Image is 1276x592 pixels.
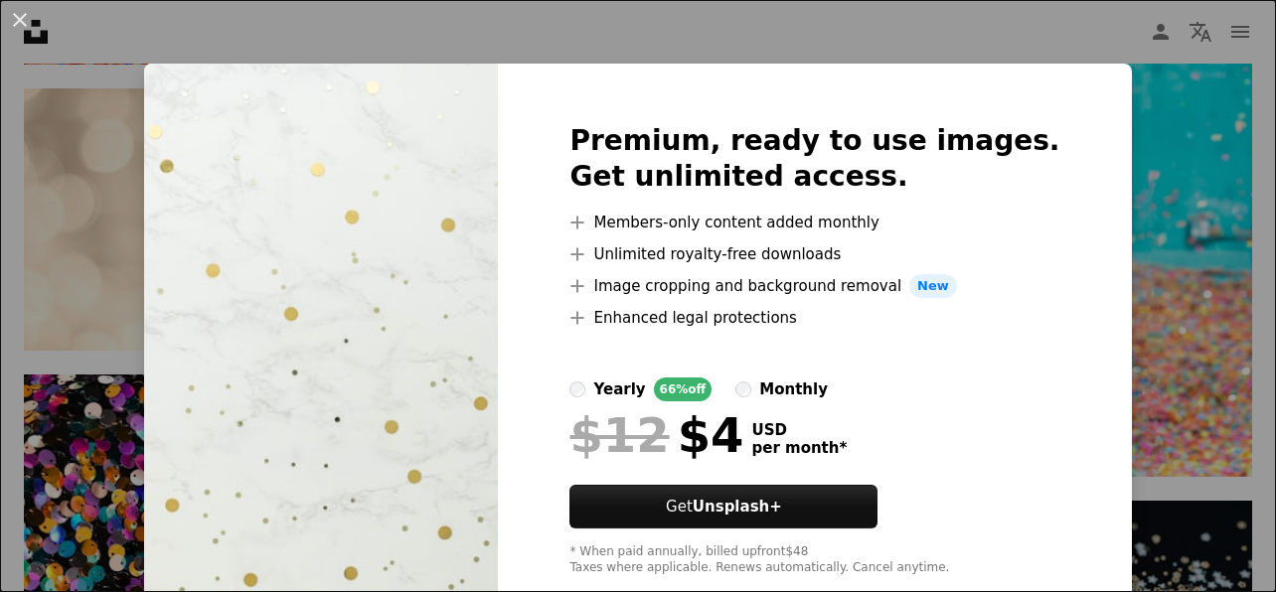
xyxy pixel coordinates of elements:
span: USD [751,421,847,439]
div: yearly [593,377,645,401]
div: monthly [759,377,828,401]
span: New [909,274,957,298]
input: yearly66%off [569,381,585,397]
strong: Unsplash+ [693,498,782,516]
div: * When paid annually, billed upfront $48 Taxes where applicable. Renews automatically. Cancel any... [569,544,1059,576]
div: $4 [569,409,743,461]
li: Unlimited royalty-free downloads [569,242,1059,266]
input: monthly [735,381,751,397]
h2: Premium, ready to use images. Get unlimited access. [569,123,1059,195]
div: 66% off [654,377,713,401]
span: per month * [751,439,847,457]
li: Image cropping and background removal [569,274,1059,298]
li: Enhanced legal protections [569,306,1059,330]
li: Members-only content added monthly [569,211,1059,234]
button: GetUnsplash+ [569,485,877,528]
span: $12 [569,409,669,461]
